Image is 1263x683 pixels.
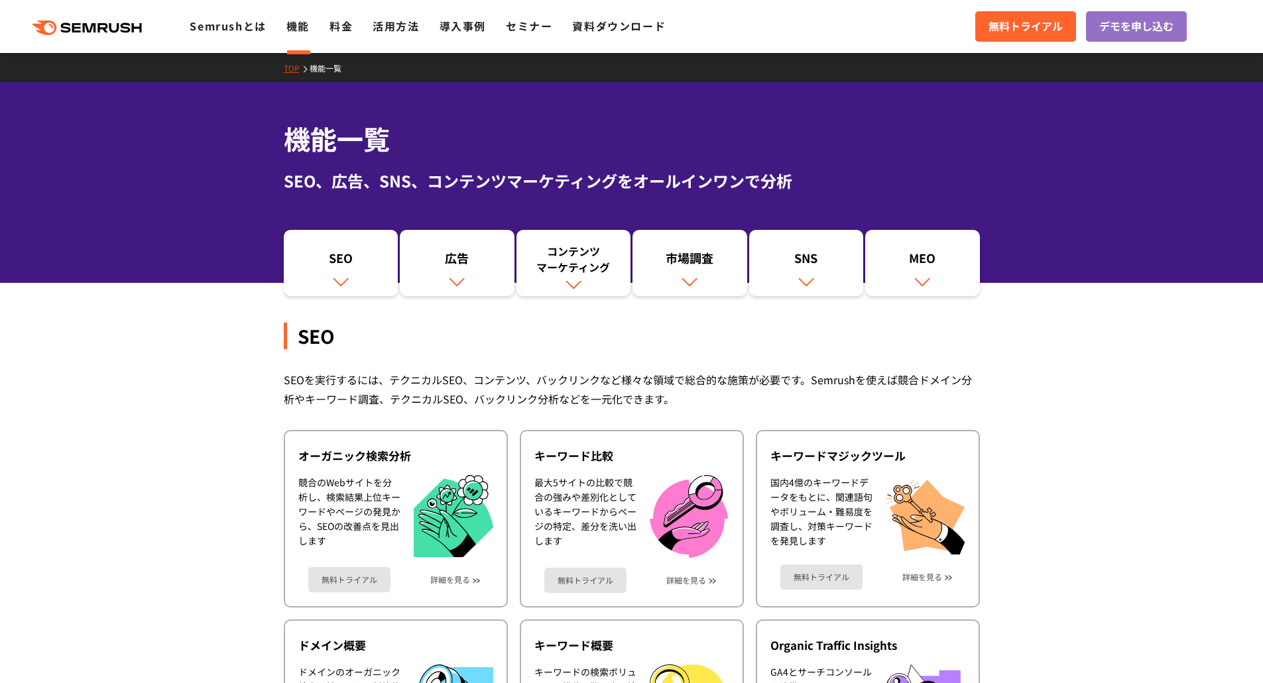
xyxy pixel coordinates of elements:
div: ドメイン概要 [298,637,493,653]
a: SNS [749,230,864,296]
div: キーワード概要 [534,637,729,653]
a: TOP [284,62,310,74]
div: SEO、広告、SNS、コンテンツマーケティングをオールインワンで分析 [284,169,980,193]
a: 市場調査 [632,230,747,296]
div: コンテンツ マーケティング [523,243,625,275]
a: デモを申し込む [1086,11,1187,42]
div: SNS [756,250,857,272]
div: 市場調査 [639,250,741,272]
a: 無料トライアル [780,564,863,590]
div: キーワードマジックツール [770,448,965,464]
span: デモを申し込む [1099,18,1173,35]
a: 導入事例 [440,18,486,34]
a: 広告 [400,230,514,296]
div: 広告 [406,250,508,272]
a: 資料ダウンロード [572,18,666,34]
div: 競合のWebサイトを分析し、検索結果上位キーワードやページの発見から、SEOの改善点を見出します [298,475,400,558]
div: MEO [872,250,973,272]
a: 料金 [330,18,353,34]
img: キーワードマジックツール [886,475,965,554]
div: 最大5サイトの比較で競合の強みや差別化としているキーワードからページの特定、差分を洗い出します [534,475,636,558]
a: 無料トライアル [975,11,1076,42]
a: セミナー [506,18,552,34]
a: Semrushとは [190,18,266,34]
a: 詳細を見る [902,572,942,582]
img: オーガニック検索分析 [414,475,493,558]
a: 活用方法 [373,18,419,34]
img: キーワード比較 [650,475,728,558]
div: Organic Traffic Insights [770,637,965,653]
a: コンテンツマーケティング [516,230,631,296]
a: SEO [284,230,398,296]
a: 詳細を見る [666,576,706,585]
div: オーガニック検索分析 [298,448,493,464]
div: キーワード比較 [534,448,729,464]
div: SEO [290,250,392,272]
a: MEO [865,230,980,296]
div: SEOを実行するには、テクニカルSEO、コンテンツ、バックリンクなど様々な領域で総合的な施策が必要です。Semrushを使えば競合ドメイン分析やキーワード調査、テクニカルSEO、バックリンク分析... [284,370,980,409]
span: 無料トライアル [989,18,1063,35]
a: 無料トライアル [544,568,627,593]
h1: 機能一覧 [284,119,980,158]
div: 国内4億のキーワードデータをもとに、関連語句やボリューム・難易度を調査し、対策キーワードを発見します [770,475,872,554]
div: SEO [284,323,980,349]
a: 機能 [286,18,310,34]
a: 詳細を見る [430,575,470,584]
a: 無料トライアル [308,567,391,592]
a: 機能一覧 [310,62,351,74]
